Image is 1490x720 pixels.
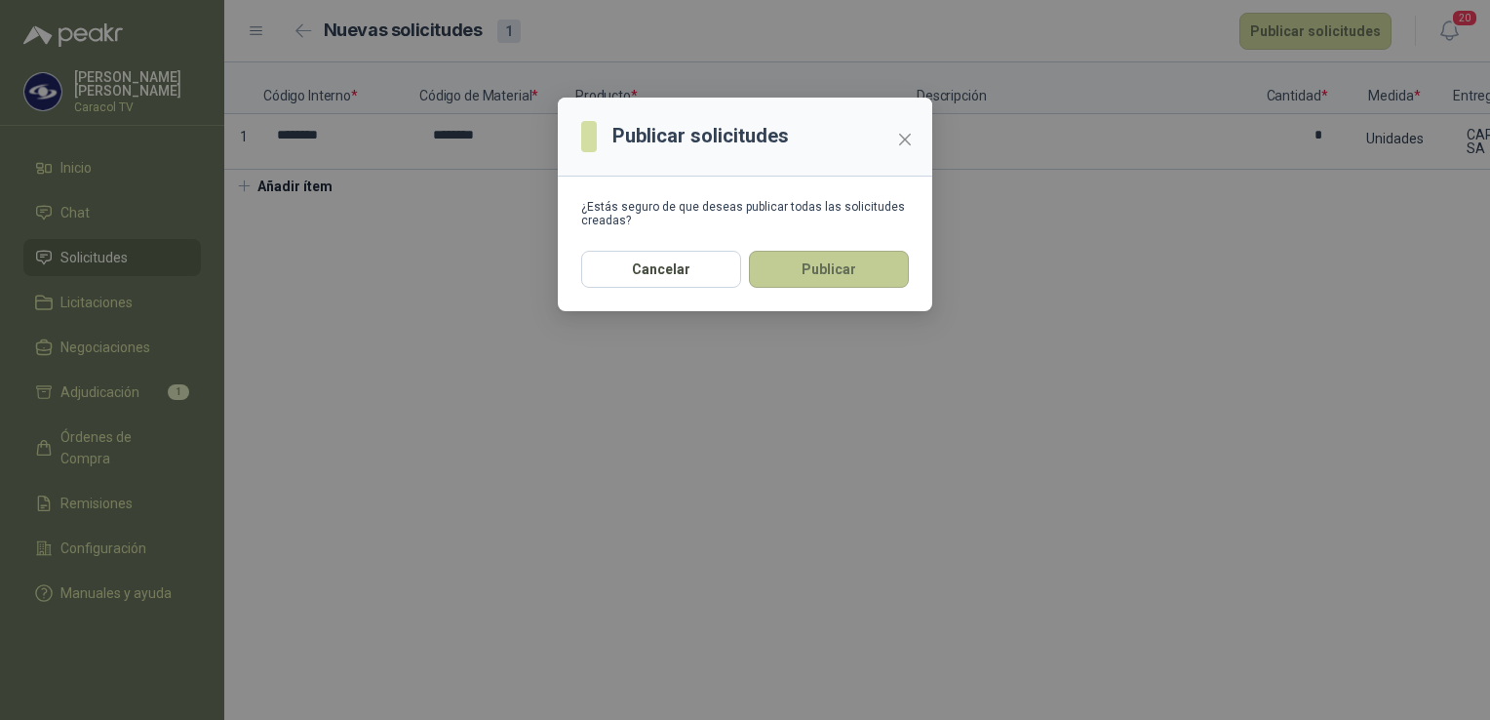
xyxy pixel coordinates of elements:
[889,124,921,155] button: Close
[897,132,913,147] span: close
[749,251,909,288] button: Publicar
[612,121,789,151] h3: Publicar solicitudes
[581,251,741,288] button: Cancelar
[581,200,909,227] div: ¿Estás seguro de que deseas publicar todas las solicitudes creadas?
